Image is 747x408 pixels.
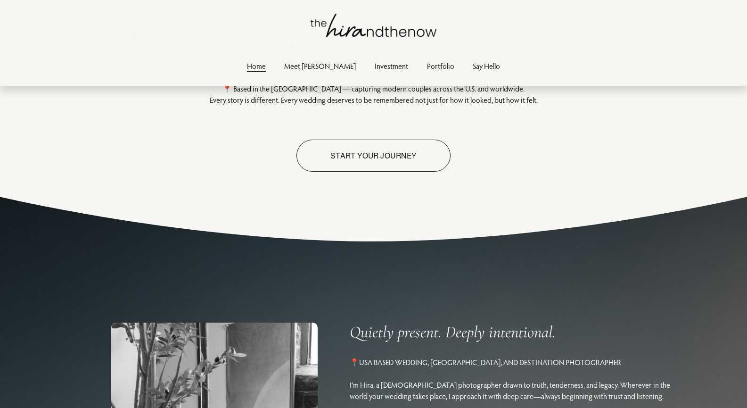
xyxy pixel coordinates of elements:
[350,357,690,402] p: USA BASED WEDDING, [GEOGRAPHIC_DATA], AND DESTINATION PHOTOGRAPHER I’m Hira, a [DEMOGRAPHIC_DATA]...
[427,59,454,72] a: Portfolio
[350,322,556,342] em: Quietly present. Deeply intentional.
[296,140,451,172] a: Start Your journey
[247,59,266,72] a: Home
[350,357,359,367] strong: 📍
[311,14,437,37] img: thehirandthenow
[190,83,557,106] p: 📍 Based in the [GEOGRAPHIC_DATA] — capturing modern couples across the U.S. and worldwide. Every ...
[473,59,500,72] a: Say Hello
[375,59,408,72] a: Investment
[284,59,356,72] a: Meet [PERSON_NAME]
